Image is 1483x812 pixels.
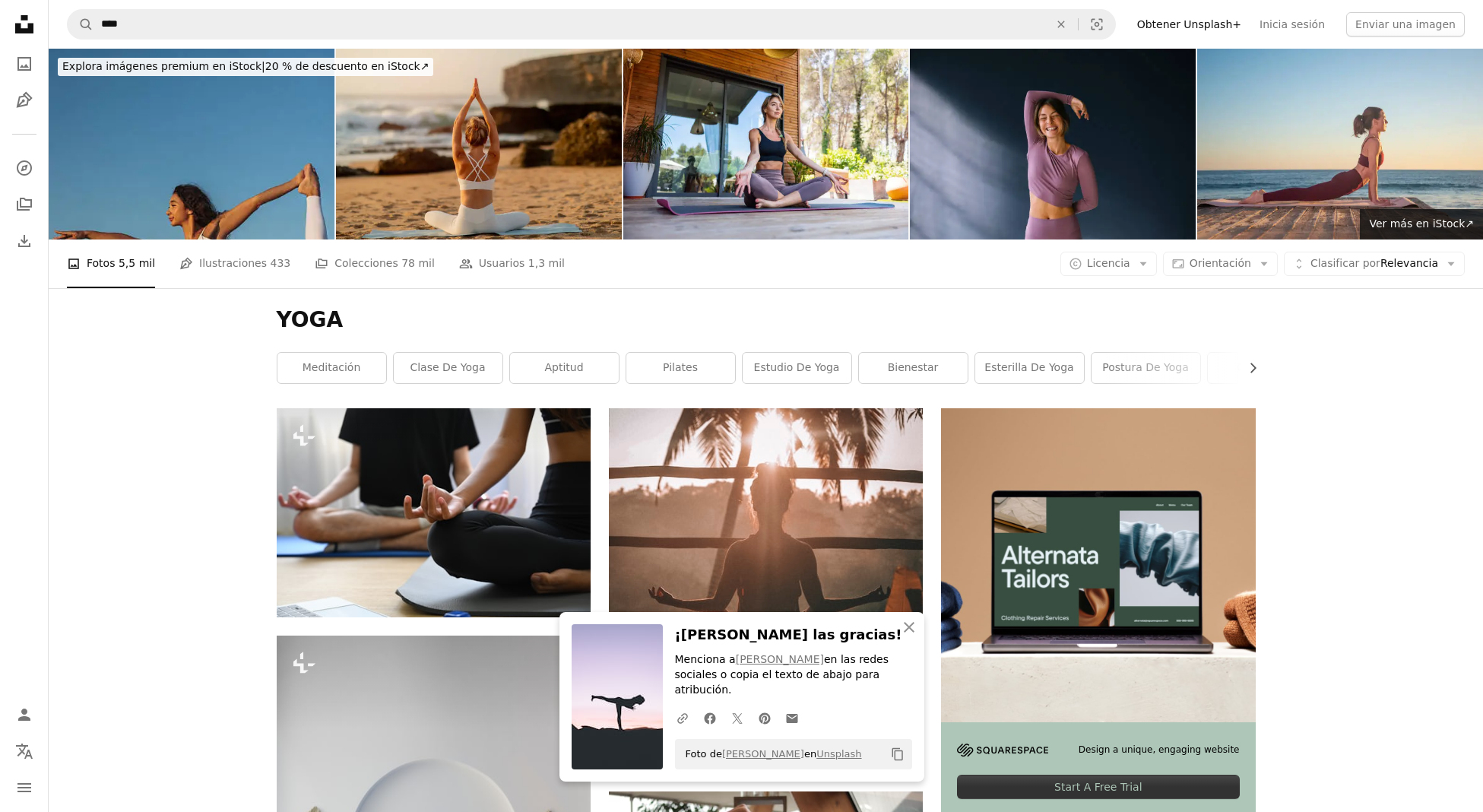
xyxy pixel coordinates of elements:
[9,736,40,766] button: Idioma
[623,49,909,239] img: Attractive Caucasian Yoga Practitioner Meditating On A Relaxing Summer Morning
[277,306,1256,334] h1: YOGA
[1087,257,1130,269] span: Licencia
[722,748,804,760] a: [PERSON_NAME]
[1128,12,1250,36] a: Obtener Unsplash+
[9,85,40,116] a: Ilustraciones
[859,353,968,383] a: bienestar
[751,703,778,733] a: Comparte en Pinterest
[1310,256,1438,271] span: Relevancia
[1310,257,1380,269] span: Clasificar por
[49,49,442,85] a: Explora imágenes premium en iStock|20 % de descuento en iStock↗
[724,703,751,733] a: Comparte en Twitter
[1060,252,1157,276] button: Licencia
[1044,10,1078,39] button: Borrar
[1208,353,1317,383] a: gimnasia
[975,353,1084,383] a: esterilla de yoga
[9,49,40,79] a: Fotos
[9,699,40,730] a: Iniciar sesión / Registrarse
[528,255,565,271] span: 1,3 mil
[941,408,1255,722] img: file-1707885205802-88dd96a21c72image
[885,741,911,767] button: Copiar al portapapeles
[743,353,851,383] a: Estudio de yoga
[459,239,565,288] a: Usuarios 1,3 mil
[277,353,386,383] a: meditación
[1163,252,1278,276] button: Orientación
[9,153,40,183] a: Explorar
[270,255,290,271] span: 433
[957,775,1239,799] div: Start A Free Trial
[910,49,1196,239] img: Mujer sonriente en ropa deportiva casual sobre fondo oscuro
[277,506,591,519] a: Pareja joven pacífica practicando yoga en postura de loto en la sala de estar.
[394,353,502,383] a: Clase de yoga
[68,10,93,39] button: Buscar en Unsplash
[1369,217,1474,230] span: Ver más en iStock ↗
[736,653,824,665] a: [PERSON_NAME]
[1079,744,1240,756] span: Design a unique, engaging website
[626,353,735,383] a: Pilates
[62,60,429,72] span: 20 % de descuento en iStock ↗
[609,408,923,773] img: woman doing yoga meditation on brown parquet flooring
[1360,209,1483,239] a: Ver más en iStock↗
[510,353,619,383] a: aptitud
[9,772,40,803] button: Menú
[957,744,1048,756] img: file-1705255347840-230a6ab5bca9image
[675,624,912,646] h3: ¡[PERSON_NAME] las gracias!
[678,742,862,766] span: Foto de en
[1190,257,1251,269] span: Orientación
[9,226,40,256] a: Historial de descargas
[62,60,265,72] span: Explora imágenes premium en iStock |
[1197,49,1483,239] img: Mujer practicando yoga junto al océano haciendo una postura de perro hacia arriba al amanecer y a...
[1239,353,1256,383] button: desplazar lista a la derecha
[401,255,435,271] span: 78 mil
[1250,12,1334,36] a: Inicia sesión
[609,583,923,597] a: woman doing yoga meditation on brown parquet flooring
[778,703,806,733] a: Comparte por correo electrónico
[179,239,290,288] a: Ilustraciones 433
[67,9,1116,40] form: Encuentra imágenes en todo el sitio
[49,49,334,239] img: Mujer que practica yoga al aire libre durante la puesta del sol con cielo despejado
[277,408,591,617] img: Pareja joven pacífica practicando yoga en postura de loto en la sala de estar.
[1079,10,1115,39] button: Búsqueda visual
[1092,353,1200,383] a: Postura de yoga
[9,189,40,220] a: Colecciones
[1284,252,1465,276] button: Clasificar porRelevancia
[816,748,861,760] a: Unsplash
[1346,12,1465,36] button: Enviar una imagen
[336,49,622,239] img: Mujer europea meditando en pose de loto en la playa al atardecer, vista trasera
[675,652,912,698] p: Menciona a en las redes sociales o copia el texto de abajo para atribución.
[315,239,435,288] a: Colecciones 78 mil
[696,703,724,733] a: Comparte en Facebook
